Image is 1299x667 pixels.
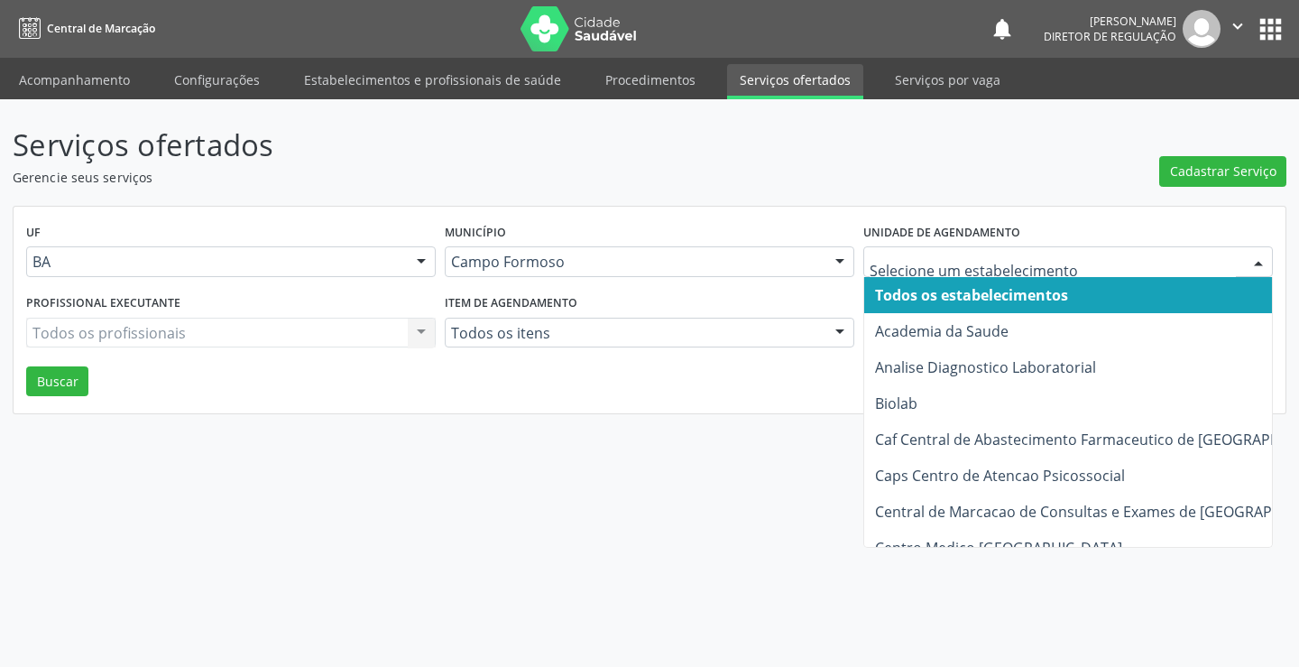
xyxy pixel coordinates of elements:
a: Acompanhamento [6,64,143,96]
label: Profissional executante [26,290,180,318]
button: Cadastrar Serviço [1159,156,1286,187]
a: Serviços por vaga [882,64,1013,96]
label: Item de agendamento [445,290,577,318]
span: Analise Diagnostico Laboratorial [875,357,1096,377]
span: Academia da Saude [875,321,1009,341]
span: Todos os itens [451,324,817,342]
input: Selecione um estabelecimento [870,253,1236,289]
label: Município [445,219,506,247]
span: Cadastrar Serviço [1170,162,1276,181]
button: notifications [990,16,1015,42]
span: Todos os estabelecimentos [875,285,1068,305]
img: img [1183,10,1221,48]
span: Central de Marcação [47,21,155,36]
span: Caps Centro de Atencao Psicossocial [875,466,1125,486]
a: Estabelecimentos e profissionais de saúde [291,64,574,96]
span: BA [32,253,399,271]
a: Central de Marcação [13,14,155,43]
span: Biolab [875,394,917,413]
p: Serviços ofertados [13,123,904,168]
a: Serviços ofertados [727,64,863,99]
span: Campo Formoso [451,253,817,271]
button: Buscar [26,366,88,397]
span: Diretor de regulação [1044,29,1176,44]
span: Centro Medico [GEOGRAPHIC_DATA] [875,538,1122,558]
i:  [1228,16,1248,36]
button: apps [1255,14,1286,45]
label: Unidade de agendamento [863,219,1020,247]
label: UF [26,219,41,247]
p: Gerencie seus serviços [13,168,904,187]
a: Configurações [161,64,272,96]
div: [PERSON_NAME] [1044,14,1176,29]
button:  [1221,10,1255,48]
a: Procedimentos [593,64,708,96]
